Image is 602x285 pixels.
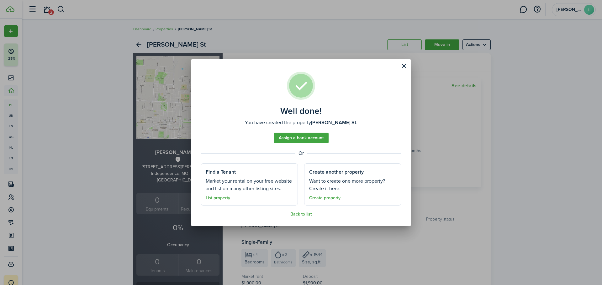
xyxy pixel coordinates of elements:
[311,119,356,126] b: [PERSON_NAME] St
[290,212,312,217] a: Back to list
[309,177,396,192] well-done-section-description: Want to create one more property? Create it here.
[274,133,329,143] a: Assign a bank account
[206,168,236,176] well-done-section-title: Find a Tenant
[309,196,341,201] a: Create property
[245,119,357,126] well-done-description: You have created the property .
[201,150,401,157] well-done-separator: Or
[206,177,293,192] well-done-section-description: Market your rental on your free website and list on many other listing sites.
[280,106,322,116] well-done-title: Well done!
[399,61,409,71] button: Close modal
[309,168,364,176] well-done-section-title: Create another property
[206,196,230,201] a: List property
